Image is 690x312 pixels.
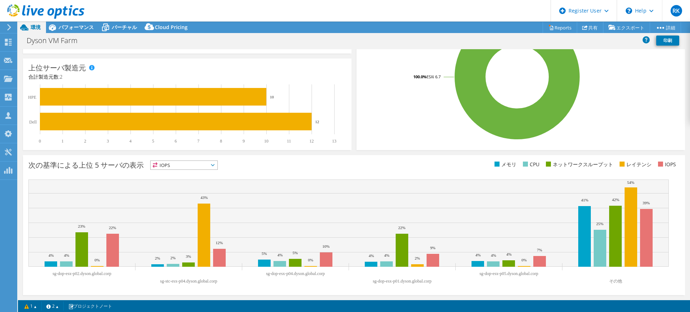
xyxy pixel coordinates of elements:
[28,64,86,72] h3: 上位サーバ製造元
[332,139,336,144] text: 13
[95,258,100,262] text: 0%
[627,180,634,185] text: 54%
[384,253,390,257] text: 4%
[160,279,217,284] text: sg-stc-esx-p04.dyson.global.corp
[61,139,64,144] text: 1
[262,251,267,256] text: 5%
[151,161,217,169] span: IOPS
[60,73,63,80] span: 2
[315,120,319,124] text: 12
[543,22,577,33] a: Reports
[626,8,632,14] svg: \n
[155,24,188,31] span: Cloud Pricing
[266,271,325,276] text: sg-dop-esx-p04.dyson.global.corp
[63,302,117,311] a: プロジェクトノート
[216,241,223,245] text: 12%
[49,253,54,257] text: 4%
[264,139,268,144] text: 10
[322,244,330,248] text: 10%
[618,160,652,168] li: レイテンシ
[612,197,619,202] text: 42%
[643,201,650,205] text: 39%
[41,302,64,311] a: 2
[52,271,111,276] text: sg-dop-esx-p02.dyson.global.corp
[112,24,137,31] span: バーチャル
[197,139,199,144] text: 7
[581,198,588,202] text: 41%
[28,73,346,81] h4: 合計製造元数:
[427,74,441,79] tspan: ESXi 6.7
[270,95,274,99] text: 10
[479,271,538,276] text: sg-dop-esx-p05.dyson.global.corp
[84,139,86,144] text: 2
[491,253,496,257] text: 4%
[78,224,85,228] text: 23%
[170,256,176,260] text: 2%
[537,248,542,252] text: 7%
[155,256,160,260] text: 2%
[175,139,177,144] text: 6
[107,139,109,144] text: 3
[577,22,603,33] a: 共有
[493,160,516,168] li: メモリ
[287,139,291,144] text: 11
[220,139,222,144] text: 8
[398,225,405,230] text: 22%
[430,246,436,250] text: 9%
[186,254,191,259] text: 3%
[31,24,41,31] span: 環境
[369,253,374,258] text: 4%
[521,258,527,262] text: 0%
[28,95,36,100] text: HPE
[596,222,603,226] text: 25%
[293,251,298,255] text: 5%
[521,160,539,168] li: CPU
[603,22,650,33] a: エクスポート
[29,120,37,125] text: Dell
[373,279,432,284] text: sg-dop-esx-p01.dyson.global.corp
[308,258,313,262] text: 0%
[129,139,132,144] text: 4
[201,195,208,200] text: 43%
[544,160,613,168] li: ネットワークスループット
[23,37,89,45] h1: Dyson VM Farm
[39,139,41,144] text: 0
[656,160,676,168] li: IOPS
[413,74,427,79] tspan: 100.0%
[152,139,154,144] text: 5
[650,22,681,33] a: 詳細
[64,253,69,257] text: 4%
[309,139,314,144] text: 12
[59,24,94,31] span: パフォーマンス
[277,253,283,257] text: 4%
[109,225,116,230] text: 22%
[506,252,512,256] text: 4%
[415,256,420,260] text: 2%
[19,302,42,311] a: 1
[243,139,245,144] text: 9
[475,253,481,257] text: 4%
[656,36,679,46] a: 印刷
[671,5,682,17] span: RK
[609,279,622,284] text: その他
